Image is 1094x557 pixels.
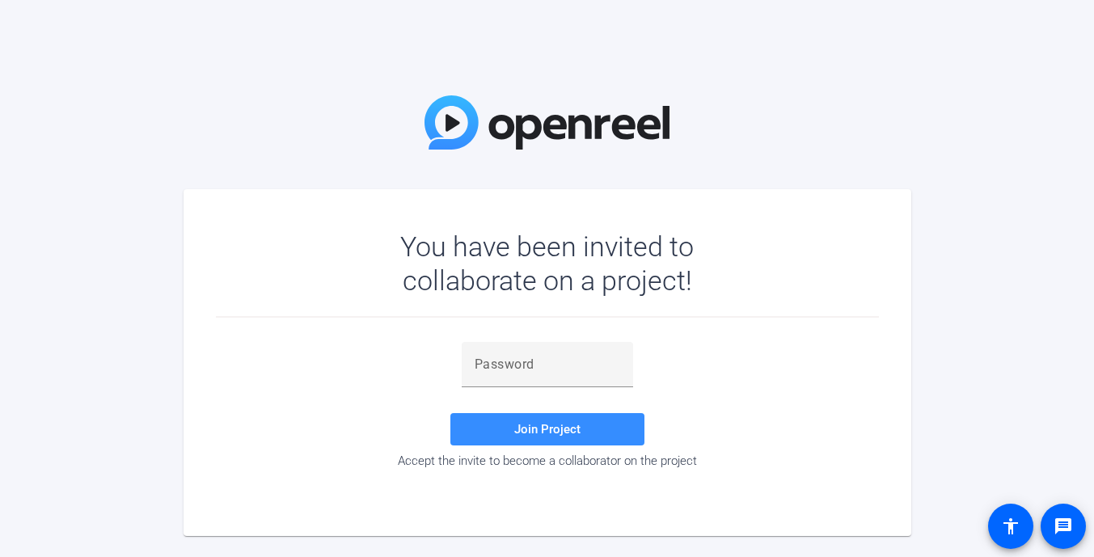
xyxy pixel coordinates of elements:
[475,355,620,374] input: Password
[450,413,644,445] button: Join Project
[514,422,581,437] span: Join Project
[1001,517,1020,536] mat-icon: accessibility
[216,454,879,468] div: Accept the invite to become a collaborator on the project
[425,95,670,150] img: OpenReel Logo
[353,230,741,297] div: You have been invited to collaborate on a project!
[1054,517,1073,536] mat-icon: message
